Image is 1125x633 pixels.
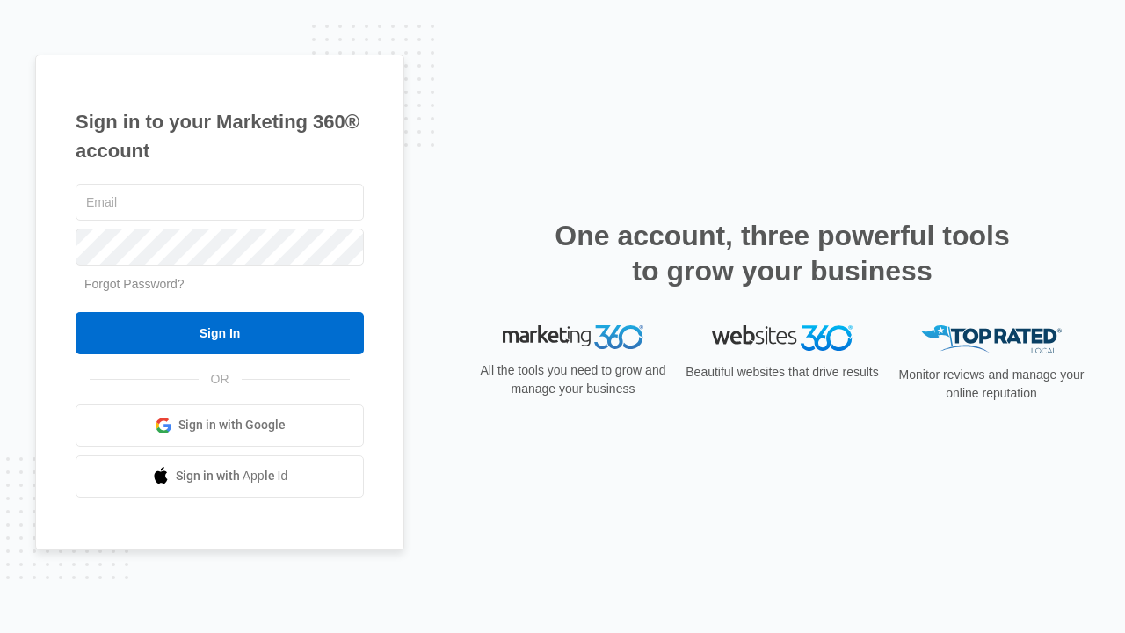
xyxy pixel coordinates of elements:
[84,277,185,291] a: Forgot Password?
[549,218,1015,288] h2: One account, three powerful tools to grow your business
[199,370,242,389] span: OR
[684,363,881,382] p: Beautiful websites that drive results
[76,455,364,498] a: Sign in with Apple Id
[76,404,364,447] a: Sign in with Google
[76,312,364,354] input: Sign In
[178,416,286,434] span: Sign in with Google
[76,107,364,165] h1: Sign in to your Marketing 360® account
[176,467,288,485] span: Sign in with Apple Id
[503,325,643,350] img: Marketing 360
[712,325,853,351] img: Websites 360
[921,325,1062,354] img: Top Rated Local
[475,361,671,398] p: All the tools you need to grow and manage your business
[893,366,1090,403] p: Monitor reviews and manage your online reputation
[76,184,364,221] input: Email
